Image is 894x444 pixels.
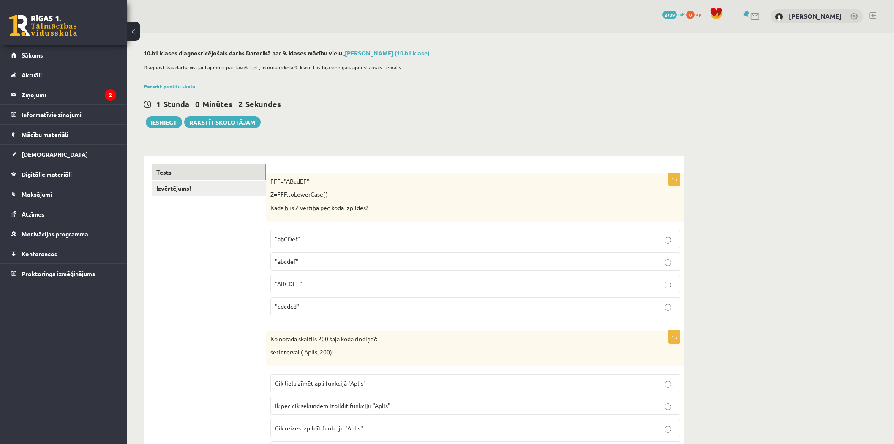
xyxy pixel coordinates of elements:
[164,99,189,109] span: Stunda
[22,151,88,158] span: [DEMOGRAPHIC_DATA]
[275,258,298,265] span: "abcdef"
[22,105,116,124] legend: Informatīvie ziņojumi
[22,51,43,59] span: Sākums
[662,11,677,19] span: 2709
[105,89,116,101] i: 2
[11,164,116,184] a: Digitālie materiāli
[22,230,88,238] span: Motivācijas programma
[11,45,116,65] a: Sākums
[270,348,638,356] p: setInterval ( Aplis, 200);
[275,402,390,409] span: Ik pēc cik sekundēm izpildīt funkciju "Aplis"
[152,164,266,180] a: Tests
[22,210,44,218] span: Atzīmes
[144,49,684,57] h2: 10.b1 klases diagnosticējošais darbs Datorikā par 9. klases mācību vielu ,
[22,71,42,79] span: Aktuāli
[665,259,671,266] input: "abcdef"
[184,116,261,128] a: Rakstīt skolotājam
[668,173,680,186] p: 1p
[11,105,116,124] a: Informatīvie ziņojumi
[270,177,638,186] p: FFF="ABcdEF"
[22,270,95,277] span: Proktoringa izmēģinājums
[789,12,842,20] a: [PERSON_NAME]
[22,131,68,138] span: Mācību materiāli
[144,63,680,71] p: Diagnostikas darbā visi jautājumi ir par JavaScript, jo mūsu skolā 9. klasē tas bija vienīgais ap...
[665,304,671,311] input: "cdcdcd"
[11,85,116,104] a: Ziņojumi2
[144,83,195,90] a: Parādīt punktu skalu
[275,280,302,288] span: "ABCDEF"
[152,181,266,196] a: Izvērtējums!
[195,99,199,109] span: 0
[270,204,638,212] p: Kāda būs Z vērtība pēc koda izpildes?
[202,99,232,109] span: Minūtes
[686,11,706,17] a: 0 xp
[11,125,116,144] a: Mācību materiāli
[665,426,671,433] input: Cik reizes izpildīt funkciju "Aplis"
[665,237,671,244] input: "abCDef"
[275,302,299,310] span: "cdcdcd"
[275,424,363,432] span: Cik reizes izpildīt funkciju "Aplis"
[156,99,161,109] span: 1
[11,264,116,283] a: Proktoringa izmēģinājums
[668,330,680,344] p: 1p
[678,11,685,17] span: mP
[345,49,430,57] a: [PERSON_NAME] (10.b1 klase)
[22,184,116,204] legend: Maksājumi
[275,379,366,387] span: Cik lielu zīmēt apli funkcijā "Aplis"
[696,11,701,17] span: xp
[686,11,695,19] span: 0
[245,99,281,109] span: Sekundes
[9,15,77,36] a: Rīgas 1. Tālmācības vidusskola
[270,190,638,199] p: Z=FFF.toLowerCase()
[665,403,671,410] input: Ik pēc cik sekundēm izpildīt funkciju "Aplis"
[11,224,116,244] a: Motivācijas programma
[11,184,116,204] a: Maksājumi
[11,204,116,224] a: Atzīmes
[275,235,300,243] span: "abCDef"
[238,99,243,109] span: 2
[11,145,116,164] a: [DEMOGRAPHIC_DATA]
[11,244,116,263] a: Konferences
[11,65,116,85] a: Aktuāli
[22,250,57,258] span: Konferences
[22,85,116,104] legend: Ziņojumi
[665,381,671,388] input: Cik lielu zīmēt apli funkcijā "Aplis"
[665,282,671,288] input: "ABCDEF"
[22,170,72,178] span: Digitālie materiāli
[775,13,783,21] img: Agnese Krūmiņa
[662,11,685,17] a: 2709 mP
[270,335,638,343] p: Ko norāda skaitlis 200 šajā koda rindiņā?:
[146,116,182,128] button: Iesniegt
